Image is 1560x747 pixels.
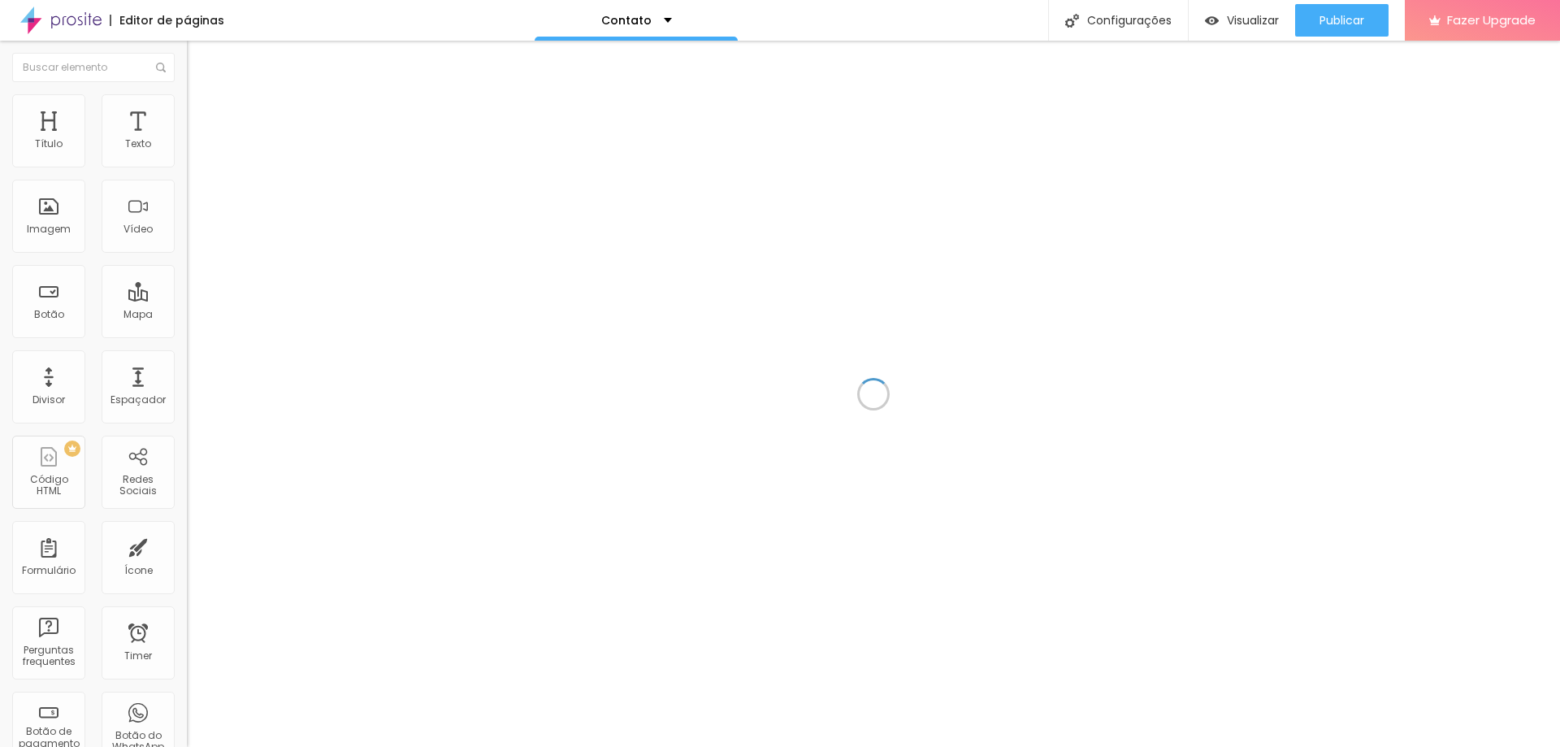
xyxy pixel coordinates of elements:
input: Buscar elemento [12,53,175,82]
img: view-1.svg [1205,14,1219,28]
div: Editor de páginas [110,15,224,26]
div: Botão [34,309,64,320]
div: Vídeo [123,224,153,235]
div: Mapa [123,309,153,320]
div: Imagem [27,224,71,235]
div: Timer [124,650,152,662]
div: Espaçador [110,394,166,406]
span: Fazer Upgrade [1447,13,1536,27]
div: Texto [125,138,151,150]
div: Perguntas frequentes [16,645,80,668]
div: Código HTML [16,474,80,497]
button: Visualizar [1189,4,1295,37]
button: Publicar [1295,4,1389,37]
p: Contato [601,15,652,26]
span: Visualizar [1227,14,1279,27]
span: Publicar [1319,14,1364,27]
div: Título [35,138,63,150]
div: Ícone [124,565,153,576]
div: Formulário [22,565,76,576]
div: Redes Sociais [106,474,170,497]
img: Icone [1065,14,1079,28]
div: Divisor [32,394,65,406]
img: Icone [156,63,166,72]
